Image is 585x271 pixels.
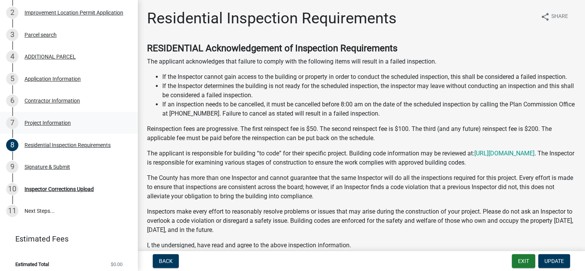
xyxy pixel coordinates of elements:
[6,29,18,41] div: 3
[6,73,18,85] div: 5
[147,43,397,54] strong: RESIDENTIAL Acknowledgement of Inspection Requirements
[512,254,535,268] button: Exit
[538,254,570,268] button: Update
[6,51,18,63] div: 4
[6,205,18,217] div: 11
[147,241,576,250] p: I, the undersigned, have read and agree to the above inspection information.
[147,124,576,143] p: Reinspection fees are progressive. The first reinspect fee is $50. The second reinspect fee is $1...
[147,9,397,28] h1: Residential Inspection Requirements
[541,12,550,21] i: share
[147,207,576,235] p: Inspectors make every effort to reasonably resolve problems or issues that may arise during the c...
[551,12,568,21] span: Share
[6,183,18,195] div: 10
[111,262,123,267] span: $0.00
[162,82,576,100] li: If the Inspector determines the building is not ready for the scheduled inspection, the inspector...
[25,164,70,170] div: Signature & Submit
[6,139,18,151] div: 8
[147,173,576,201] p: The County has more than one Inspector and cannot guarantee that the same Inspector will do all t...
[25,120,71,126] div: Project Information
[15,262,49,267] span: Estimated Total
[6,231,126,247] a: Estimated Fees
[25,186,94,192] div: Inspector Corrections Upload
[159,258,173,264] span: Back
[25,54,76,59] div: ADDITIONAL PARCEL
[147,57,576,66] p: The applicant acknowledges that failure to comply with the following items will result in a faile...
[534,9,574,24] button: shareShare
[6,161,18,173] div: 9
[162,72,576,82] li: If the Inspector cannot gain access to the building or property in order to conduct the scheduled...
[25,98,80,103] div: Contractor Information
[162,100,576,118] li: If an inspection needs to be cancelled, it must be cancelled before 8:00 am on the date of the sc...
[474,150,534,157] a: [URL][DOMAIN_NAME]
[6,7,18,19] div: 2
[6,117,18,129] div: 7
[6,95,18,107] div: 6
[25,32,57,38] div: Parcel search
[25,142,111,148] div: Residential Inspection Requirements
[147,149,576,167] p: The applicant is responsible for building “to code” for their specific project. Building code inf...
[25,76,81,82] div: Application Information
[153,254,179,268] button: Back
[544,258,564,264] span: Update
[25,10,123,15] div: Improvement Location Permit Application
